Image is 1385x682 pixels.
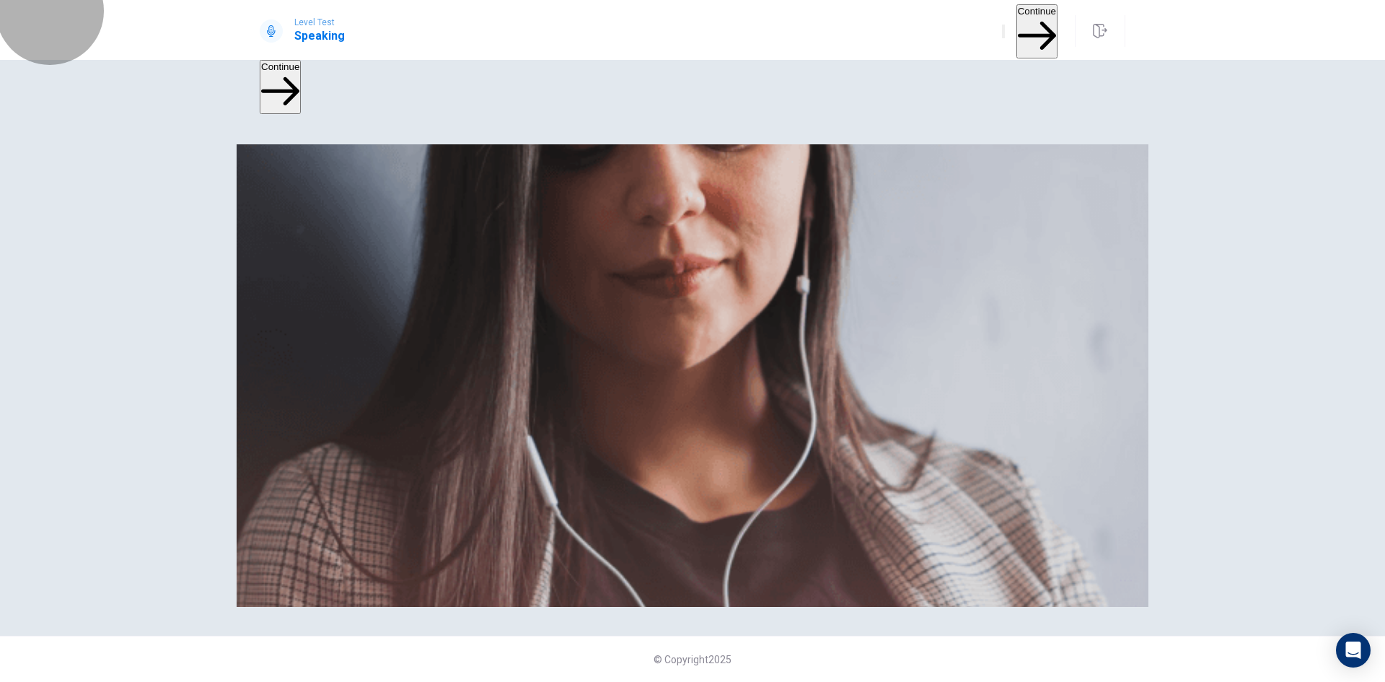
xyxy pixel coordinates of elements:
[1336,633,1371,668] div: Open Intercom Messenger
[294,27,345,45] h1: Speaking
[1016,4,1058,58] button: Continue
[260,60,301,114] button: Continue
[294,17,345,27] span: Level Test
[237,144,1148,607] img: speaking intro
[654,654,731,665] span: © Copyright 2025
